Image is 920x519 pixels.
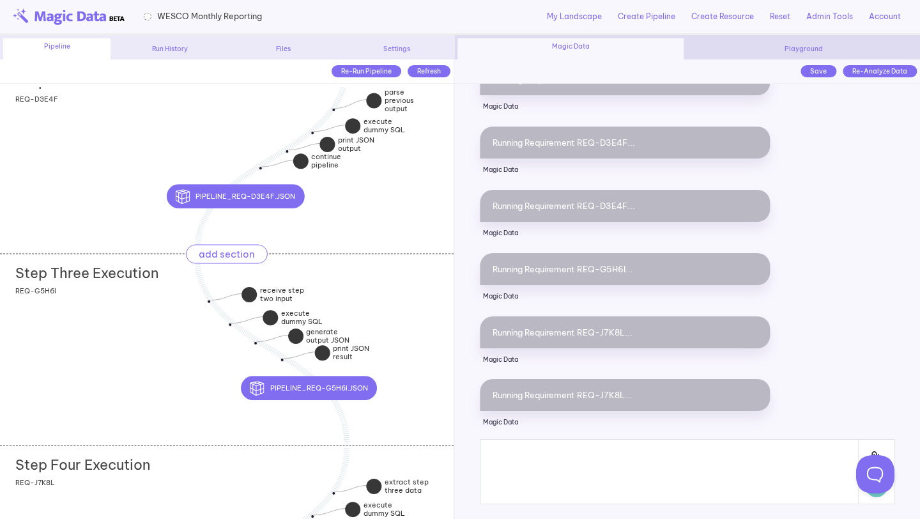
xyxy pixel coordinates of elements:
[157,10,262,22] span: WESCO Monthly Reporting
[480,379,770,411] div: Running Requirement REQ-J7K8L...
[15,456,150,473] h2: Step Four Execution
[15,265,158,281] h2: Step Three Execution
[311,152,341,169] strong: continue pipeline
[288,150,352,166] div: print JSON output
[480,411,770,434] p: Magic Data
[309,376,445,400] div: pipeline_REQ-G5H6I.json
[236,184,373,208] div: pipeline_REQ-D3E4F.json
[865,446,887,475] img: Attach File
[801,65,836,77] div: Save
[230,44,337,54] div: Files
[457,38,684,59] div: Magic Data
[618,11,675,22] a: Create Pipeline
[338,136,374,153] strong: print JSON output
[231,323,295,339] div: execute dummy SQL
[691,44,917,54] div: Playground
[480,95,770,118] p: Magic Data
[691,11,754,22] a: Create Resource
[15,94,58,103] span: REQ-D3E4F
[186,245,268,264] div: add section
[241,376,376,400] button: pipeline_REQ-G5H6I.json
[335,492,399,508] div: extract step three data
[260,286,304,303] strong: receive step two input
[480,190,770,222] div: Running Requirement REQ-D3E4F...
[283,358,347,375] div: print JSON result
[167,184,304,208] button: pipeline_REQ-D3E4F.json
[13,8,125,25] img: beta-logo.png
[261,166,325,183] div: continue pipeline
[480,127,770,159] div: Running Requirement REQ-D3E4F...
[364,500,405,518] strong: execute dummy SQL
[480,348,770,371] p: Magic Data
[364,117,405,134] strong: execute dummy SQL
[480,285,770,308] p: Magic Data
[15,477,55,486] span: REQ-J7K8L
[843,65,917,77] div: Re-Analyze Data
[332,65,401,77] div: Re-Run Pipeline
[480,253,770,285] div: Running Requirement REQ-G5H6I...
[480,159,770,182] p: Magic Data
[869,11,901,22] a: Account
[281,309,323,326] strong: execute dummy SQL
[210,300,274,316] div: receive step two input
[856,455,894,493] iframe: Toggle Customer Support
[408,65,450,77] div: Refresh
[385,477,429,495] strong: extract step three data
[117,44,224,54] div: Run History
[480,222,770,245] p: Magic Data
[344,44,450,54] div: Settings
[306,327,349,345] strong: generate output JSON
[256,341,320,358] div: generate output JSON
[3,38,110,59] div: Pipeline
[770,11,790,22] a: Reset
[15,73,148,89] h2: Step Two Execution
[335,108,399,133] div: parse previous output
[314,131,378,148] div: execute dummy SQL
[333,344,369,361] strong: print JSON result
[806,11,853,22] a: Admin Tools
[547,11,602,22] a: My Landscape
[15,286,56,295] span: REQ-G5H6I
[385,88,414,113] strong: parse previous output
[480,316,770,348] div: Running Requirement REQ-J7K8L...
